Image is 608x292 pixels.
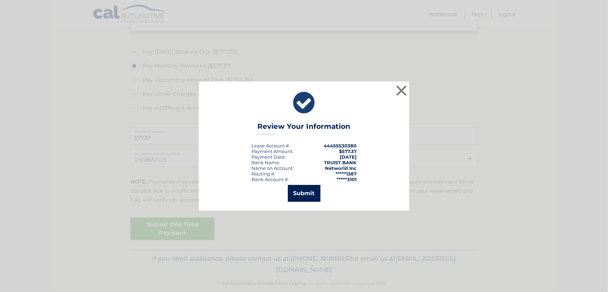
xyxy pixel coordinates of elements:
span: [DATE] [340,154,357,160]
button: × [394,84,408,98]
div: Payment Amount: [251,148,293,154]
div: : [251,154,286,160]
div: Lease Account #: [251,143,290,148]
span: Payment Date [251,154,285,160]
span: $577.37 [339,148,357,154]
button: Submit [288,185,320,202]
div: Name on Account: [251,165,294,171]
h3: Review Your Information [258,122,351,134]
strong: Networld Inc [325,165,357,171]
div: Bank Name: [251,160,280,165]
div: Routing #: [251,171,275,177]
div: Bank Account #: [251,177,289,182]
strong: TRUIST BANK [324,160,357,165]
strong: 44455530380 [324,143,357,148]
